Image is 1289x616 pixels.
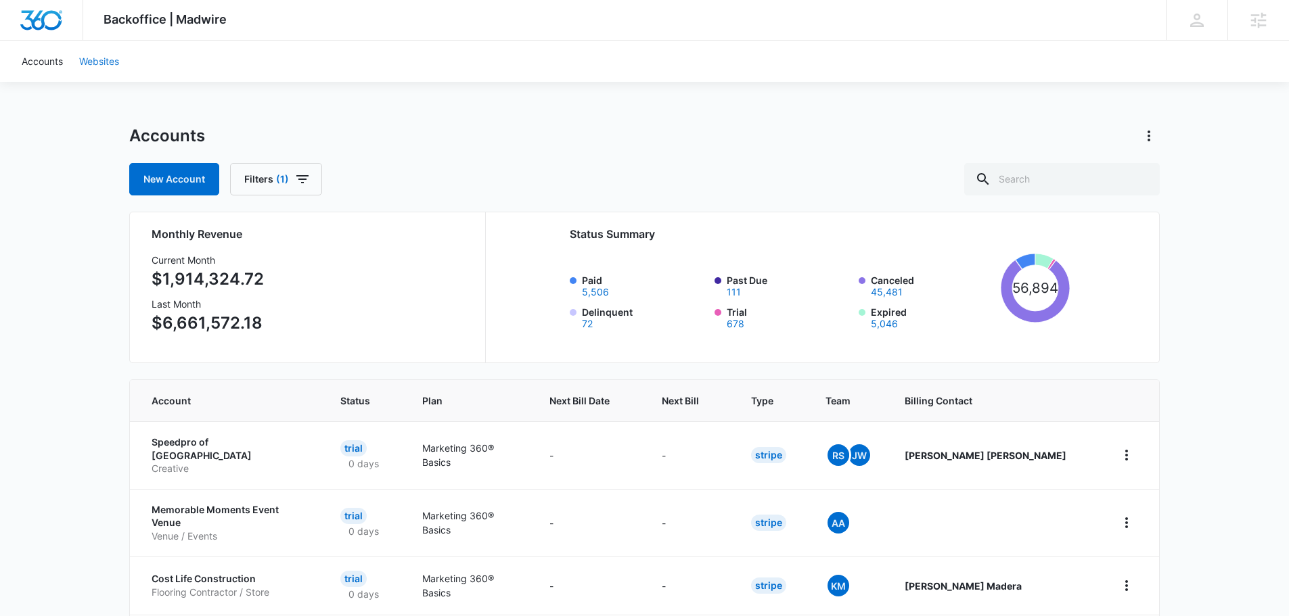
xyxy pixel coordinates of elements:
button: Delinquent [582,319,593,329]
span: Next Bill [662,394,699,408]
input: Search [964,163,1160,195]
p: Creative [152,462,308,475]
td: - [533,489,646,556]
span: Plan [422,394,517,408]
span: RS [828,444,849,466]
td: - [533,421,646,489]
span: Type [751,394,773,408]
label: Trial [727,305,851,329]
span: AA [828,512,849,534]
p: 0 days [340,524,387,538]
a: Websites [71,41,127,82]
strong: [PERSON_NAME] Madera [905,580,1022,592]
p: 0 days [340,456,387,471]
button: Filters(1) [230,163,322,195]
p: $6,661,572.18 [152,311,264,335]
h3: Current Month [152,253,264,267]
label: Paid [582,273,706,297]
strong: [PERSON_NAME] [PERSON_NAME] [905,450,1066,461]
span: (1) [276,174,289,184]
button: Paid [582,287,609,297]
p: Memorable Moments Event Venue [152,503,308,529]
tspan: 56,894 [1012,279,1058,296]
a: New Account [129,163,219,195]
a: Memorable Moments Event VenueVenue / Events [152,503,308,543]
div: Trial [340,508,367,524]
a: Speedpro of [GEOGRAPHIC_DATA]Creative [152,435,308,475]
button: home [1116,512,1137,534]
p: Marketing 360® Basics [422,508,517,537]
div: Stripe [751,447,786,463]
div: Trial [340,440,367,456]
span: Billing Contact [905,394,1083,408]
button: home [1116,444,1137,466]
p: Cost Life Construction [152,572,308,586]
td: - [646,489,735,556]
p: Venue / Events [152,529,308,543]
p: Marketing 360® Basics [422,571,517,600]
p: Speedpro of [GEOGRAPHIC_DATA] [152,435,308,462]
p: Flooring Contractor / Store [152,586,308,599]
span: Status [340,394,370,408]
h3: Last Month [152,297,264,311]
h2: Status Summary [570,226,1070,242]
span: JW [849,444,870,466]
div: Stripe [751,577,786,594]
span: KM [828,575,849,596]
span: Team [826,394,853,408]
button: Actions [1138,125,1160,147]
a: Cost Life ConstructionFlooring Contractor / Store [152,572,308,598]
button: Past Due [727,287,741,297]
p: Marketing 360® Basics [422,441,517,469]
h1: Accounts [129,126,205,146]
label: Canceled [871,273,995,297]
span: Next Bill Date [549,394,610,408]
div: Trial [340,571,367,587]
td: - [646,556,735,615]
span: Account [152,394,288,408]
label: Past Due [727,273,851,297]
p: $1,914,324.72 [152,267,264,291]
button: Canceled [871,287,903,297]
p: 0 days [340,587,387,601]
a: Accounts [14,41,71,82]
div: Stripe [751,515,786,531]
button: Trial [727,319,744,329]
button: home [1116,575,1137,596]
label: Expired [871,305,995,329]
label: Delinquent [582,305,706,329]
button: Expired [871,319,898,329]
td: - [646,421,735,489]
td: - [533,556,646,615]
h2: Monthly Revenue [152,226,469,242]
span: Backoffice | Madwire [104,12,227,26]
